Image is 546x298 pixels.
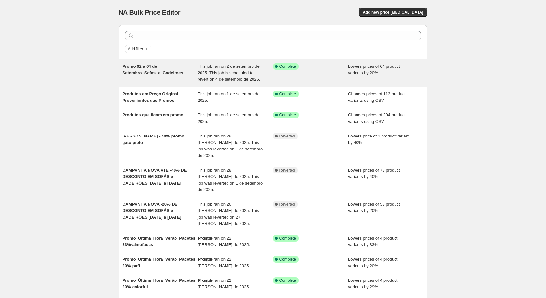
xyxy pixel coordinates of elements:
[198,91,260,103] span: This job ran on 1 de setembro de 2025.
[123,202,182,220] span: CAMPANHA NOVA -20% DE DESCONTO EM SOFÁS e CADEIRÕES [DATE] a [DATE]
[128,46,143,52] span: Add filter
[279,64,296,69] span: Complete
[359,8,427,17] button: Add new price [MEDICAL_DATA]
[279,257,296,262] span: Complete
[348,278,397,289] span: Lowers prices of 4 product variants by 29%
[363,10,423,15] span: Add new price [MEDICAL_DATA]
[279,202,295,207] span: Reverted
[279,278,296,283] span: Complete
[123,64,183,75] span: Promo 02 a 04 de Setembro_Sofas_e_Cadeiroes
[279,168,295,173] span: Reverted
[198,202,259,226] span: This job ran on 26 [PERSON_NAME] de 2025. This job was reverted on 27 [PERSON_NAME] de 2025.
[279,113,296,118] span: Complete
[348,168,400,179] span: Lowers prices of 73 product variants by 40%
[198,236,250,247] span: This job ran on 22 [PERSON_NAME] de 2025.
[348,257,397,268] span: Lowers prices of 4 product variants by 20%
[348,64,400,75] span: Lowers prices of 64 product variants by 20%
[198,134,263,158] span: This job ran on 28 [PERSON_NAME] de 2025. This job was reverted on 1 de setembro de 2025.
[123,236,213,247] span: Promo_Última_Hora_Verão_Pacotes_Promo-33%-almofadas
[123,168,187,185] span: CAMPANHA NOVA ATÉ -40% DE DESCONTO EM SOFÁS e CADEIRÕES [DATE] a [DATE]
[198,278,250,289] span: This job ran on 22 [PERSON_NAME] de 2025.
[123,257,213,268] span: Promo_Última_Hora_Verão_Pacotes_Promo-20%-puff
[123,134,185,145] span: [PERSON_NAME] - 40% promo gato preto
[123,278,213,289] span: Promo_Última_Hora_Verão_Pacotes_Promo-29%-colorful
[279,134,295,139] span: Reverted
[198,168,263,192] span: This job ran on 28 [PERSON_NAME] de 2025. This job was reverted on 1 de setembro de 2025.
[348,236,397,247] span: Lowers prices of 4 product variants by 33%
[198,257,250,268] span: This job ran on 22 [PERSON_NAME] de 2025.
[279,91,296,97] span: Complete
[125,45,151,53] button: Add filter
[279,236,296,241] span: Complete
[119,9,181,16] span: NA Bulk Price Editor
[198,64,260,82] span: This job ran on 2 de setembro de 2025. This job is scheduled to revert on 4 de setembro de 2025.
[348,91,406,103] span: Changes prices of 113 product variants using CSV
[348,134,409,145] span: Lowers price of 1 product variant by 40%
[123,113,184,117] span: Produtos que ficam em promo
[348,202,400,213] span: Lowers prices of 53 product variants by 20%
[198,113,260,124] span: This job ran on 1 de setembro de 2025.
[348,113,406,124] span: Changes prices of 204 product variants using CSV
[123,91,178,103] span: Produtos em Preço Original Provenientes das Promos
